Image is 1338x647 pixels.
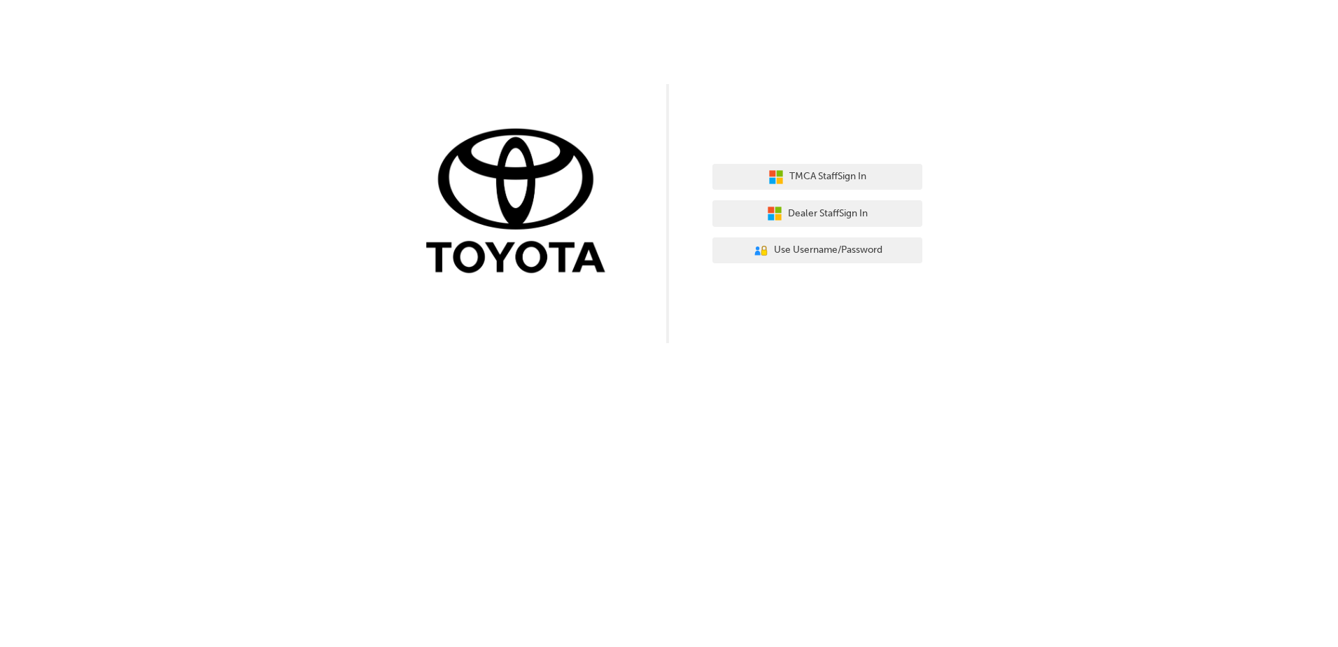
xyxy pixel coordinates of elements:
[712,237,922,264] button: Use Username/Password
[712,164,922,190] button: TMCA StaffSign In
[774,242,882,258] span: Use Username/Password
[416,125,626,280] img: Trak
[789,169,866,185] span: TMCA Staff Sign In
[788,206,868,222] span: Dealer Staff Sign In
[712,200,922,227] button: Dealer StaffSign In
